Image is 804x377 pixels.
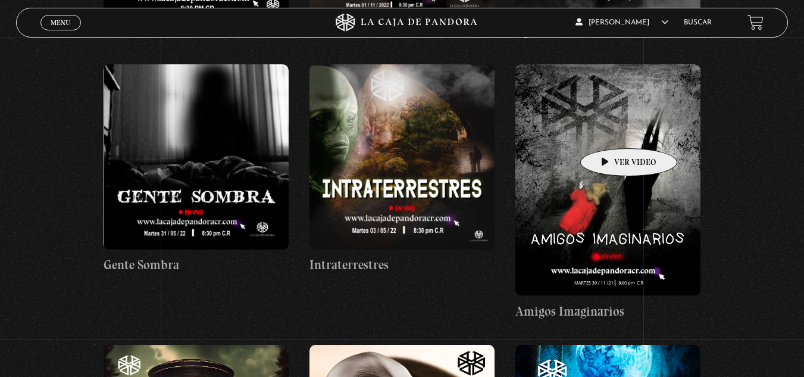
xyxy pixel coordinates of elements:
a: Amigos Imaginarios [515,64,700,321]
span: Cerrar [46,29,74,37]
h4: Gente Sombra [104,256,289,275]
span: [PERSON_NAME] [575,19,668,26]
a: View your shopping cart [747,14,764,30]
a: Gente Sombra [104,64,289,275]
span: Menu [51,19,70,26]
a: Intraterrestres [309,64,495,275]
h4: Intraterrestres [309,256,495,275]
a: Buscar [684,19,712,26]
h4: Amigos Imaginarios [515,302,700,321]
